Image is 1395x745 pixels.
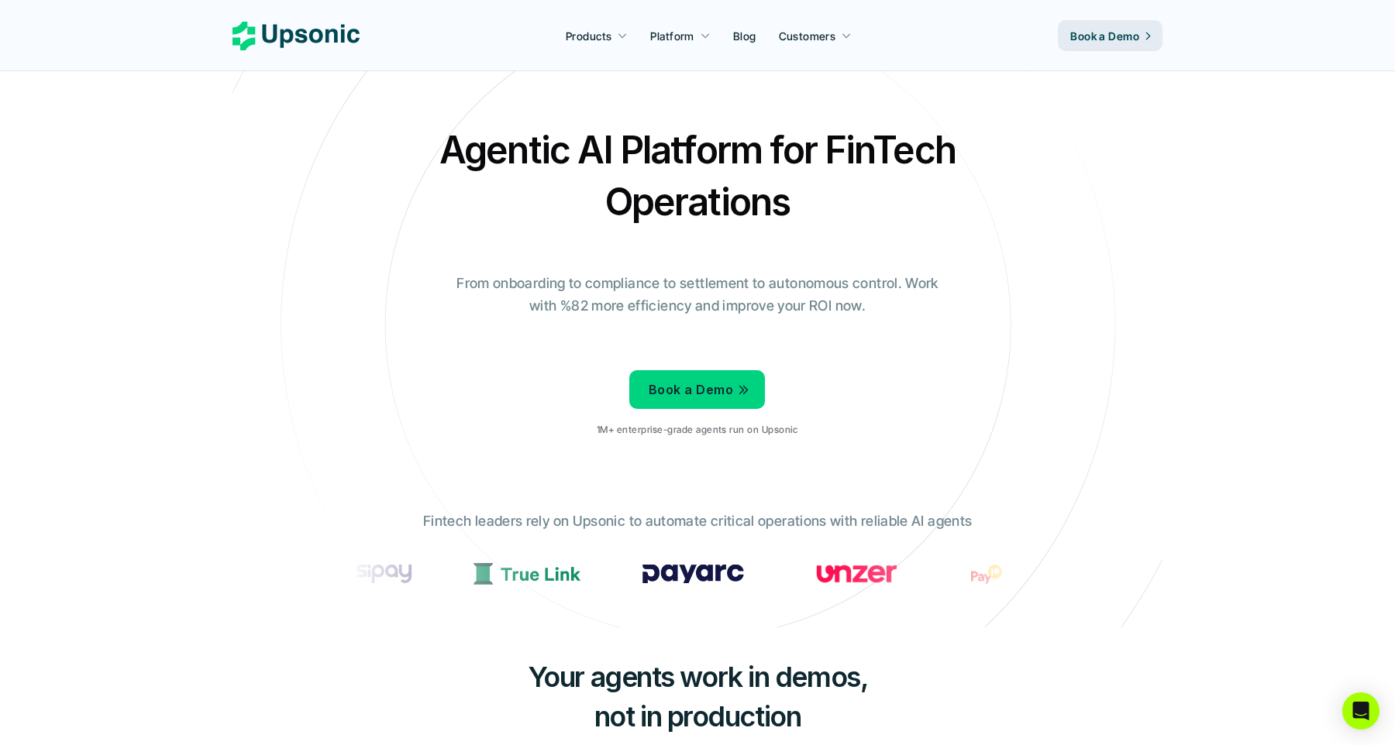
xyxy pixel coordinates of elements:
[566,28,611,44] p: Products
[426,124,969,228] h2: Agentic AI Platform for FinTech Operations
[594,699,801,733] span: not in production
[556,22,637,50] a: Products
[779,28,836,44] p: Customers
[446,273,949,318] p: From onboarding to compliance to settlement to autonomous control. Work with %82 more efficiency ...
[649,379,733,401] p: Book a Demo
[423,510,972,533] p: Fintech leaders rely on Upsonic to automate critical operations with reliable AI agents
[1058,20,1162,51] a: Book a Demo
[733,28,756,44] p: Blog
[528,660,868,694] span: Your agents work in demos,
[724,22,766,50] a: Blog
[597,424,797,435] p: 1M+ enterprise-grade agents run on Upsonic
[629,370,765,409] a: Book a Demo
[1070,28,1139,44] p: Book a Demo
[650,28,694,44] p: Platform
[1342,692,1379,730] div: Open Intercom Messenger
